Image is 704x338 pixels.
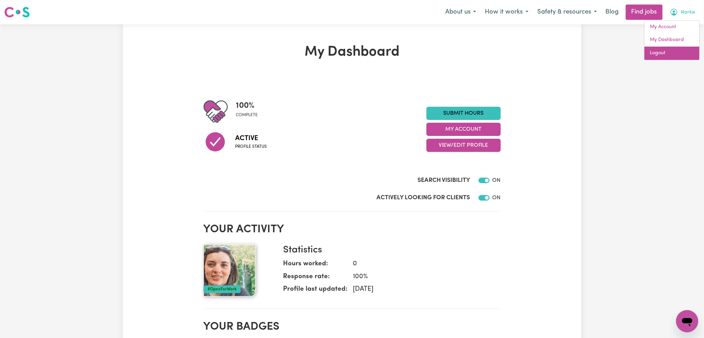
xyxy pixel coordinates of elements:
label: Search Visibility [418,176,470,185]
button: Safety & resources [533,5,602,19]
h2: Your activity [204,223,501,236]
span: complete [236,112,258,118]
span: Narkis [681,9,695,16]
a: Careseekers logo [4,4,30,20]
label: Actively Looking for Clients [377,193,470,202]
a: My Account [645,21,699,34]
span: Profile status [235,144,267,150]
a: Submit Hours [426,107,501,120]
div: #OpenForWork [204,285,241,293]
dd: [DATE] [348,284,495,295]
button: How it works [481,5,533,19]
dd: 0 [348,259,495,269]
a: Blog [602,5,623,20]
div: My Account [644,20,700,60]
span: Active [235,133,267,144]
img: Your profile picture [204,244,256,297]
button: About us [441,5,481,19]
div: Profile completeness: 100% [236,99,264,124]
a: Find jobs [626,5,663,20]
span: ON [492,195,501,201]
dt: Hours worked: [283,259,348,272]
h1: My Dashboard [204,44,501,61]
dd: 100 % [348,272,495,282]
h2: Your badges [204,320,501,333]
button: My Account [665,5,700,19]
h3: Statistics [283,244,495,256]
img: Careseekers logo [4,6,30,18]
span: 100 % [236,99,258,112]
button: My Account [426,123,501,136]
a: Logout [645,47,699,60]
dt: Profile last updated: [283,284,348,297]
dt: Response rate: [283,272,348,285]
a: My Dashboard [645,33,699,47]
span: ON [492,178,501,183]
iframe: Button to launch messaging window [676,310,698,332]
button: View/Edit Profile [426,139,501,152]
